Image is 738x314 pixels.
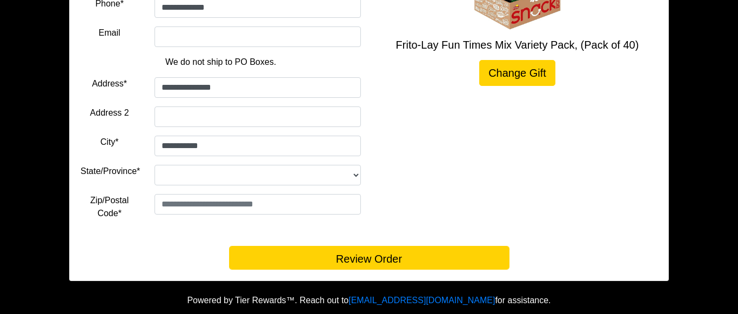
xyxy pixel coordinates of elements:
label: Zip/Postal Code* [80,194,138,220]
span: Powered by Tier Rewards™. Reach out to for assistance. [187,296,551,305]
label: State/Province* [80,165,140,178]
a: Change Gift [479,60,555,86]
button: Review Order [229,246,509,270]
label: Address* [92,77,127,90]
a: [EMAIL_ADDRESS][DOMAIN_NAME] [348,296,495,305]
p: We do not ship to PO Boxes. [89,56,353,69]
label: City* [100,136,119,149]
h5: Frito-Lay Fun Times Mix Variety Pack, (Pack of 40) [377,38,658,51]
label: Address 2 [90,106,129,119]
label: Email [99,26,120,39]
